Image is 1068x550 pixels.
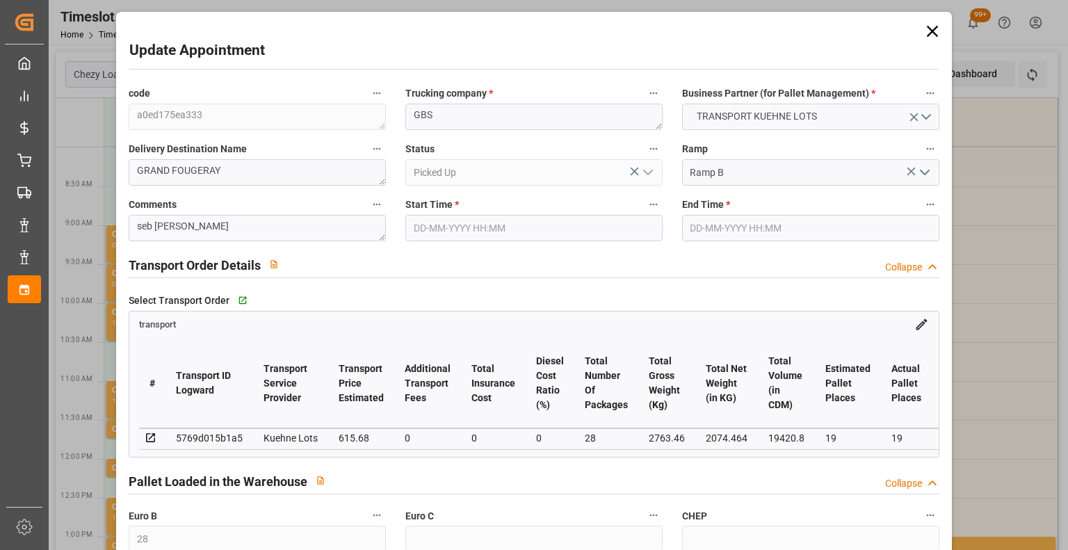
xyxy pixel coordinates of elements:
[682,142,708,156] span: Ramp
[636,162,657,184] button: open menu
[885,260,922,275] div: Collapse
[913,162,934,184] button: open menu
[585,430,628,446] div: 28
[405,430,451,446] div: 0
[339,430,384,446] div: 615.68
[405,86,493,101] span: Trucking company
[891,430,921,446] div: 19
[405,197,459,212] span: Start Time
[129,159,386,186] textarea: GRAND FOUGERAY
[706,430,747,446] div: 2074.464
[682,197,730,212] span: End Time
[328,339,394,428] th: Transport Price Estimated
[129,472,307,491] h2: Pallet Loaded in the Warehouse
[129,197,177,212] span: Comments
[638,339,695,428] th: Total Gross Weight (Kg)
[921,140,939,158] button: Ramp
[405,142,435,156] span: Status
[682,104,939,130] button: open menu
[645,140,663,158] button: Status
[645,506,663,524] button: Euro C
[682,159,939,186] input: Type to search/select
[932,339,989,428] th: Loading Date Planned
[261,251,287,277] button: View description
[825,430,871,446] div: 19
[649,430,685,446] div: 2763.46
[682,86,875,101] span: Business Partner (for Pallet Management)
[176,430,243,446] div: 5769d015b1a5
[758,339,815,428] th: Total Volume (in CDM)
[139,319,176,330] span: transport
[405,159,663,186] input: Type to search/select
[815,339,881,428] th: Estimated Pallet Places
[129,142,247,156] span: Delivery Destination Name
[881,339,932,428] th: Actual Pallet Places
[129,104,386,130] textarea: a0ed175ea333
[526,339,574,428] th: Diesel Cost Ratio (%)
[536,430,564,446] div: 0
[129,509,157,524] span: Euro B
[264,430,318,446] div: Kuehne Lots
[682,509,707,524] span: CHEP
[695,339,758,428] th: Total Net Weight (in KG)
[253,339,328,428] th: Transport Service Provider
[368,195,386,213] button: Comments
[690,109,824,124] span: TRANSPORT KUEHNE LOTS
[921,84,939,102] button: Business Partner (for Pallet Management) *
[645,84,663,102] button: Trucking company *
[405,509,434,524] span: Euro C
[885,476,922,491] div: Collapse
[129,86,150,101] span: code
[471,430,515,446] div: 0
[405,215,663,241] input: DD-MM-YYYY HH:MM
[405,104,663,130] textarea: GBS
[645,195,663,213] button: Start Time *
[139,339,165,428] th: #
[165,339,253,428] th: Transport ID Logward
[574,339,638,428] th: Total Number Of Packages
[921,195,939,213] button: End Time *
[129,293,229,308] span: Select Transport Order
[139,318,176,329] a: transport
[921,506,939,524] button: CHEP
[307,467,334,494] button: View description
[768,430,804,446] div: 19420.8
[394,339,461,428] th: Additional Transport Fees
[368,84,386,102] button: code
[368,506,386,524] button: Euro B
[129,215,386,241] textarea: seb [PERSON_NAME]
[129,40,265,62] h2: Update Appointment
[368,140,386,158] button: Delivery Destination Name
[129,256,261,275] h2: Transport Order Details
[461,339,526,428] th: Total Insurance Cost
[682,215,939,241] input: DD-MM-YYYY HH:MM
